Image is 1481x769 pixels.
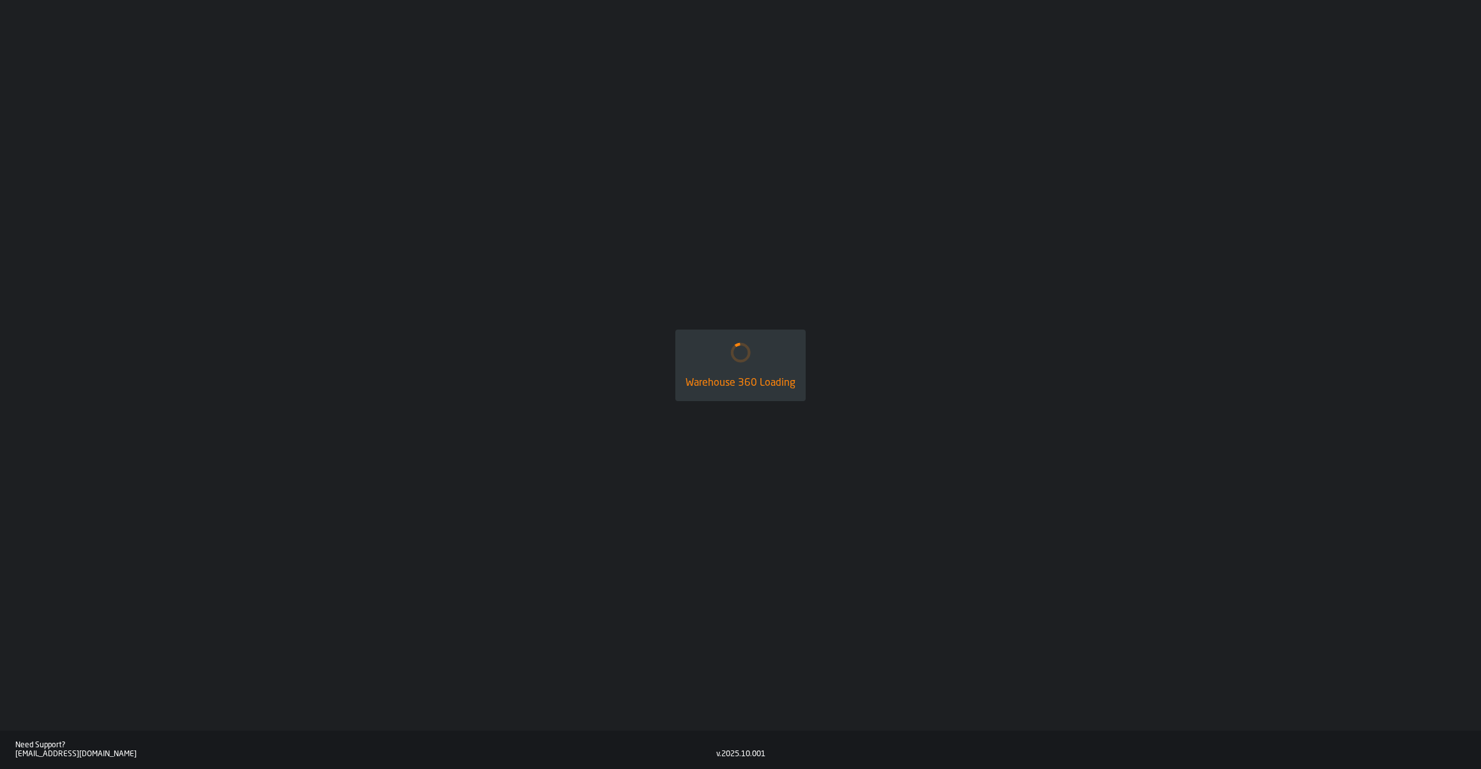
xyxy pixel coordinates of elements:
a: Need Support?[EMAIL_ADDRESS][DOMAIN_NAME] [15,741,716,759]
div: Need Support? [15,741,716,750]
div: 2025.10.001 [721,750,765,759]
div: Warehouse 360 Loading [686,376,795,391]
div: [EMAIL_ADDRESS][DOMAIN_NAME] [15,750,716,759]
div: v. [716,750,721,759]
